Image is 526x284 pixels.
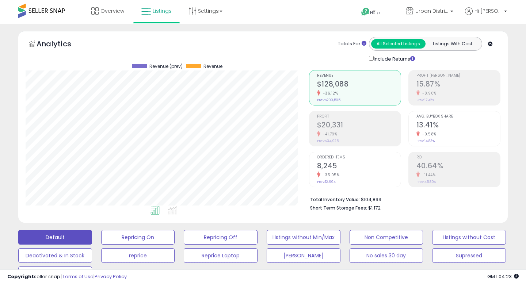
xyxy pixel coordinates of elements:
div: Totals For [338,41,366,47]
button: Listings without Cost [432,230,506,245]
button: Repricing Off [184,230,258,245]
h2: 15.87% [416,80,500,90]
button: Supressed [432,248,506,263]
small: -11.44% [420,172,436,178]
span: Revenue [317,74,401,78]
button: Listings without Min/Max [267,230,340,245]
a: Privacy Policy [95,273,127,280]
span: Ordered Items [317,156,401,160]
span: Hi [PERSON_NAME] [474,7,502,15]
span: Profit [317,115,401,119]
h2: 8,245 [317,162,401,172]
button: No sales 30 day [350,248,423,263]
span: Revenue (prev) [149,64,183,69]
button: Reprice Laptop [184,248,258,263]
a: Hi [PERSON_NAME] [465,7,507,24]
small: -35.05% [320,172,340,178]
li: $104,893 [310,195,495,203]
small: -9.58% [420,131,437,137]
h2: $20,331 [317,121,401,131]
small: Prev: $34,925 [317,139,339,143]
div: seller snap | | [7,273,127,280]
small: Prev: 45.89% [416,180,436,184]
span: ROI [416,156,500,160]
small: -8.90% [420,91,437,96]
h5: Analytics [37,39,85,51]
small: Prev: 14.83% [416,139,435,143]
b: Total Inventory Value: [310,196,360,203]
small: Prev: 17.42% [416,98,434,102]
button: [PERSON_NAME] [267,248,340,263]
h2: 13.41% [416,121,500,131]
span: Help [370,9,380,16]
h2: $128,088 [317,80,401,90]
small: Prev: 12,694 [317,180,336,184]
span: Overview [100,7,124,15]
span: Revenue [203,64,222,69]
small: -36.12% [320,91,338,96]
a: Terms of Use [62,273,94,280]
small: Prev: $200,505 [317,98,340,102]
i: Get Help [361,7,370,16]
button: Non Competitive [350,230,423,245]
span: 2025-08-14 04:23 GMT [487,273,519,280]
b: Short Term Storage Fees: [310,205,367,211]
div: Include Returns [363,54,424,63]
span: Profit [PERSON_NAME] [416,74,500,78]
button: All Selected Listings [371,39,426,49]
button: Deactivated & In Stock [18,248,92,263]
button: Listings With Cost [425,39,480,49]
button: Repricing On [101,230,175,245]
span: Avg. Buybox Share [416,115,500,119]
span: Urban Distribution Group [415,7,448,15]
a: Help [355,2,394,24]
small: -41.79% [320,131,338,137]
span: $1,172 [368,204,381,211]
button: reprice [101,248,175,263]
button: Default [18,230,92,245]
span: Listings [153,7,172,15]
strong: Copyright [7,273,34,280]
h2: 40.64% [416,162,500,172]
